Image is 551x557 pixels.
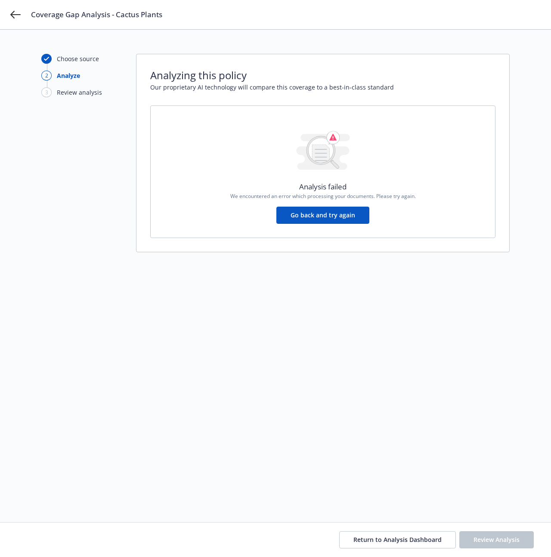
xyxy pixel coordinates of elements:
span: Review Analysis [474,535,520,544]
div: Review analysis [57,88,102,97]
span: Analyzing this policy [150,68,495,83]
button: Review Analysis [459,531,534,548]
span: We encountered an error which processing your documents. Please try again. [230,192,416,200]
span: Coverage Gap Analysis - Cactus Plants [31,9,162,20]
div: Choose source [57,54,99,63]
div: Analyze [57,71,80,80]
span: Analysis failed [299,181,347,192]
div: 2 [41,71,52,80]
div: 3 [41,87,52,97]
button: Return to Analysis Dashboard [339,531,456,548]
span: Our proprietary AI technology will compare this coverage to a best-in-class standard [150,83,495,92]
span: Return to Analysis Dashboard [353,535,442,544]
button: Go back and try again [276,207,369,224]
